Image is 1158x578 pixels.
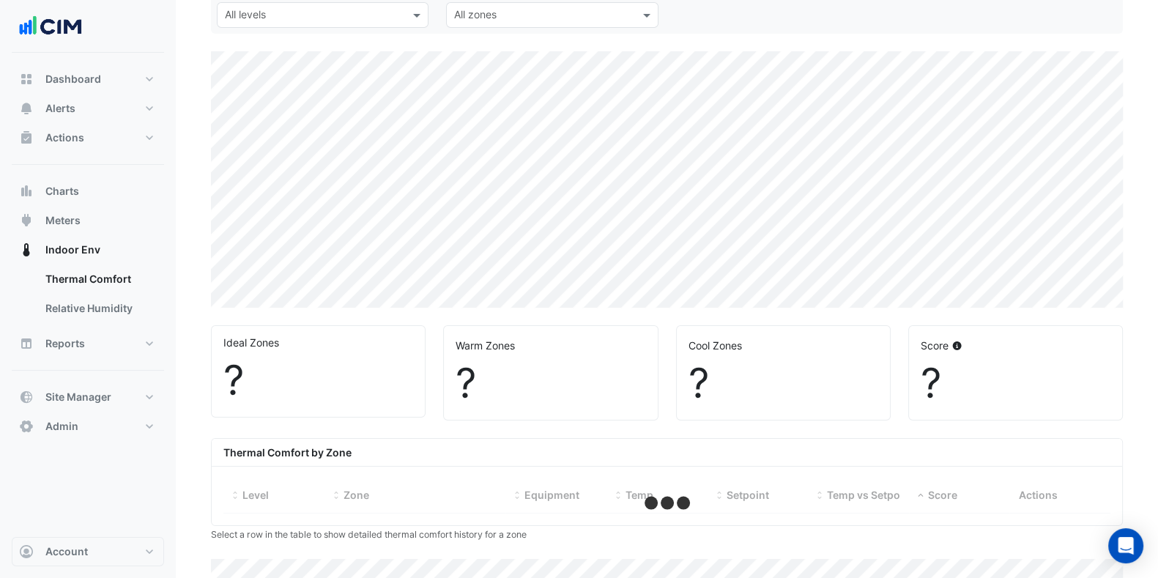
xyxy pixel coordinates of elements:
div: All levels [223,7,266,26]
span: Temp vs Setpoint [827,489,913,501]
button: Site Manager [12,382,164,412]
span: Admin [45,419,78,434]
app-icon: Admin [19,419,34,434]
div: Warm Zones [456,338,645,353]
div: ? [921,359,1110,408]
span: Indoor Env [45,242,100,257]
a: Thermal Comfort [34,264,164,294]
span: Account [45,544,88,559]
div: ? [689,359,878,408]
button: Account [12,537,164,566]
button: Charts [12,177,164,206]
div: ? [223,356,413,405]
span: Zone [344,489,369,501]
span: Dashboard [45,72,101,86]
span: Reports [45,336,85,351]
b: Thermal Comfort by Zone [223,446,352,459]
span: Site Manager [45,390,111,404]
div: ? [456,359,645,408]
div: Indoor Env [12,264,164,329]
app-icon: Meters [19,213,34,228]
span: Alerts [45,101,75,116]
div: Cool Zones [689,338,878,353]
app-icon: Indoor Env [19,242,34,257]
app-icon: Dashboard [19,72,34,86]
button: Admin [12,412,164,441]
span: Actions [1018,489,1057,501]
div: Score [921,338,1110,353]
span: Setpoint [727,489,769,501]
button: Actions [12,123,164,152]
img: Company Logo [18,12,83,41]
span: Level [242,489,269,501]
app-icon: Charts [19,184,34,199]
div: All zones [452,7,497,26]
div: Ideal Zones [223,335,413,350]
button: Meters [12,206,164,235]
app-icon: Site Manager [19,390,34,404]
app-icon: Actions [19,130,34,145]
app-icon: Reports [19,336,34,351]
button: Alerts [12,94,164,123]
button: Reports [12,329,164,358]
span: Temp [626,489,653,501]
span: Meters [45,213,81,228]
a: Relative Humidity [34,294,164,323]
div: Open Intercom Messenger [1108,528,1143,563]
span: Charts [45,184,79,199]
span: Score [928,489,957,501]
span: Actions [45,130,84,145]
button: Dashboard [12,64,164,94]
small: Select a row in the table to show detailed thermal comfort history for a zone [211,529,527,540]
app-icon: Alerts [19,101,34,116]
button: Indoor Env [12,235,164,264]
span: Equipment [524,489,579,501]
